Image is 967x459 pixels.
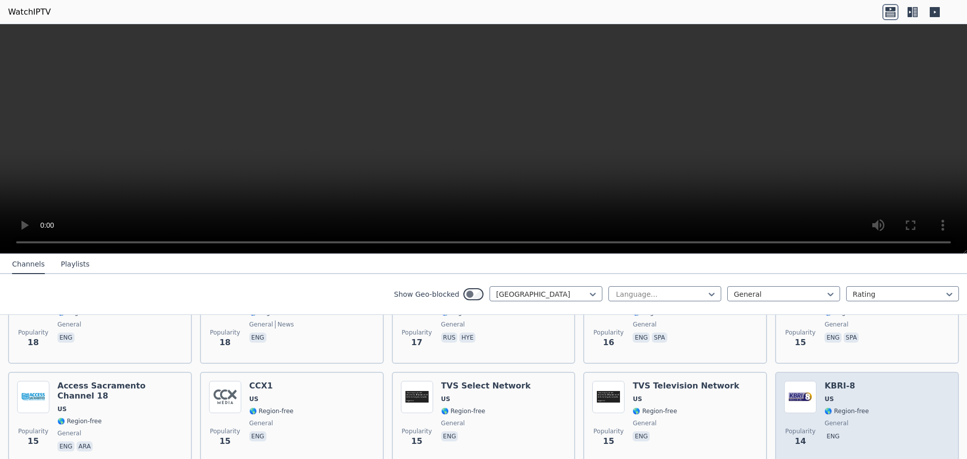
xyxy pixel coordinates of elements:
[77,441,93,451] p: ara
[249,431,266,441] p: eng
[57,320,81,329] span: general
[459,333,475,343] p: hye
[12,255,45,274] button: Channels
[249,419,273,427] span: general
[394,289,459,299] label: Show Geo-blocked
[824,333,842,343] p: eng
[57,333,75,343] p: eng
[824,407,869,415] span: 🌎 Region-free
[28,435,39,447] span: 15
[249,381,294,391] h6: CCX1
[210,329,240,337] span: Popularity
[824,395,834,403] span: US
[785,427,815,435] span: Popularity
[592,381,625,413] img: TVS Television Network
[402,329,432,337] span: Popularity
[28,337,39,349] span: 18
[844,333,859,343] p: spa
[8,6,51,18] a: WatchIPTV
[784,381,816,413] img: KBRI-8
[402,427,432,435] span: Popularity
[603,435,614,447] span: 15
[633,395,642,403] span: US
[795,435,806,447] span: 14
[441,320,465,329] span: general
[441,333,458,343] p: rus
[633,381,739,391] h6: TVS Television Network
[441,395,450,403] span: US
[441,407,486,415] span: 🌎 Region-free
[220,435,231,447] span: 15
[652,333,667,343] p: spa
[57,429,81,437] span: general
[57,405,66,413] span: US
[603,337,614,349] span: 16
[249,407,294,415] span: 🌎 Region-free
[57,381,183,401] h6: Access Sacramento Channel 18
[633,320,656,329] span: general
[249,320,273,329] span: general
[209,381,241,413] img: CCX1
[249,333,266,343] p: eng
[593,329,624,337] span: Popularity
[411,435,422,447] span: 15
[633,431,650,441] p: eng
[18,427,48,435] span: Popularity
[795,337,806,349] span: 15
[61,255,90,274] button: Playlists
[57,417,102,425] span: 🌎 Region-free
[824,381,869,391] h6: KBRI-8
[411,337,422,349] span: 17
[785,329,815,337] span: Popularity
[633,407,677,415] span: 🌎 Region-free
[210,427,240,435] span: Popularity
[57,441,75,451] p: eng
[633,419,656,427] span: general
[824,419,848,427] span: general
[633,333,650,343] p: eng
[401,381,433,413] img: TVS Select Network
[824,320,848,329] span: general
[824,431,842,441] p: eng
[17,381,49,413] img: Access Sacramento Channel 18
[18,329,48,337] span: Popularity
[220,337,231,349] span: 18
[593,427,624,435] span: Popularity
[441,419,465,427] span: general
[249,395,258,403] span: US
[275,320,294,329] span: news
[441,431,458,441] p: eng
[441,381,531,391] h6: TVS Select Network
